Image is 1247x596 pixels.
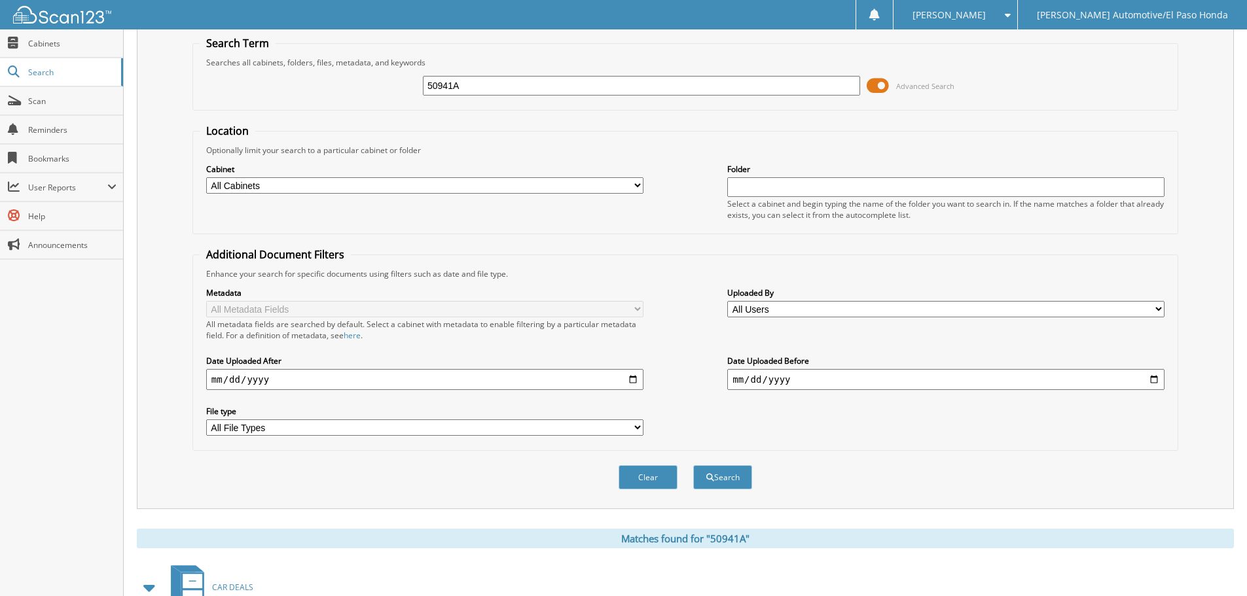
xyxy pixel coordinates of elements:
div: Matches found for "50941A" [137,529,1234,548]
span: Announcements [28,239,117,251]
input: start [206,369,643,390]
div: Optionally limit your search to a particular cabinet or folder [200,145,1171,156]
legend: Location [200,124,255,138]
label: File type [206,406,643,417]
span: Reminders [28,124,117,135]
span: Scan [28,96,117,107]
img: scan123-logo-white.svg [13,6,111,24]
div: Enhance your search for specific documents using filters such as date and file type. [200,268,1171,279]
div: All metadata fields are searched by default. Select a cabinet with metadata to enable filtering b... [206,319,643,341]
iframe: Chat Widget [1182,533,1247,596]
label: Date Uploaded Before [727,355,1165,366]
div: Select a cabinet and begin typing the name of the folder you want to search in. If the name match... [727,198,1165,220]
button: Search [693,465,752,489]
span: [PERSON_NAME] [913,11,986,19]
span: Search [28,67,115,78]
legend: Search Term [200,36,276,50]
span: User Reports [28,182,107,193]
span: Advanced Search [896,81,954,91]
button: Clear [619,465,678,489]
label: Date Uploaded After [206,355,643,366]
legend: Additional Document Filters [200,247,351,262]
span: [PERSON_NAME] Automotive/El Paso Honda [1037,11,1228,19]
div: Searches all cabinets, folders, files, metadata, and keywords [200,57,1171,68]
span: Help [28,211,117,222]
label: Folder [727,164,1165,175]
label: Uploaded By [727,287,1165,298]
span: CAR DEALS [212,582,253,593]
input: end [727,369,1165,390]
a: here [344,330,361,341]
span: Bookmarks [28,153,117,164]
span: Cabinets [28,38,117,49]
label: Cabinet [206,164,643,175]
label: Metadata [206,287,643,298]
